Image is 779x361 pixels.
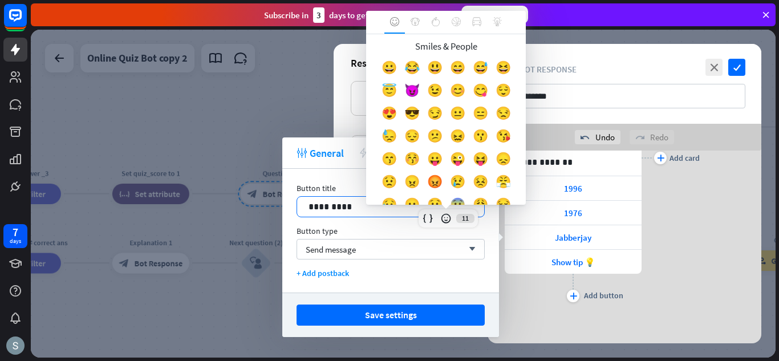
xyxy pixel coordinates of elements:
[584,290,623,301] div: Add button
[469,82,492,104] div: 😋
[10,237,21,245] div: days
[564,183,582,194] span: 1996
[469,173,492,196] div: 😣
[446,196,469,218] div: 😨
[310,147,344,160] span: General
[358,148,368,158] i: action
[469,59,492,82] div: 😅
[446,104,469,127] div: 😐
[446,173,469,196] div: 😢
[492,104,514,127] div: 😒
[423,127,446,150] div: 😕
[306,244,356,255] span: Send message
[425,11,446,34] div: Food & Drink
[564,208,582,218] span: 1976
[423,150,446,173] div: 😛
[575,130,620,144] div: Undo
[297,148,307,158] i: tweak
[492,150,514,173] div: 😞
[400,59,423,82] div: 😂
[469,127,492,150] div: 😗
[705,59,723,76] i: close
[400,150,423,173] div: 😚
[400,82,423,104] div: 😈
[378,196,400,218] div: 😥
[423,59,446,82] div: 😃
[378,173,400,196] div: 😟
[384,11,405,34] div: Smiles & People
[423,196,446,218] div: 😧
[378,82,400,104] div: 😇
[570,293,577,299] i: plus
[297,305,485,326] button: Save settings
[264,7,452,23] div: Subscribe in days to get your first month for $1
[400,127,423,150] div: 😔
[378,40,514,53] div: Smiles & People
[581,133,590,142] i: undo
[469,150,492,173] div: 😝
[492,59,514,82] div: 😆
[446,127,469,150] div: 😖
[9,5,43,39] button: Open LiveChat chat widget
[463,246,476,253] i: arrow_down
[378,104,400,127] div: 😍
[469,104,492,127] div: 😑
[378,150,400,173] div: 😙
[630,130,674,144] div: Redo
[466,11,487,34] div: Travel & Places
[446,150,469,173] div: 😜
[378,59,400,82] div: 😀
[400,196,423,218] div: 😦
[405,11,425,34] div: Animals & Nature
[487,11,508,34] div: Objects
[728,59,745,76] i: check
[297,183,485,193] div: Button title
[378,127,400,150] div: 😓
[551,257,595,267] span: Show tip 💡
[423,104,446,127] div: 😏
[400,104,423,127] div: 😎
[313,7,324,23] div: 3
[297,226,485,236] div: Button type
[423,173,446,196] div: 😡
[423,82,446,104] div: 😉
[657,155,664,161] i: plus
[461,6,528,24] div: Subscribe now
[446,82,469,104] div: 😊
[492,196,514,218] div: 😪
[520,64,577,75] span: Bot Response
[446,11,466,34] div: Activities
[492,82,514,104] div: 😌
[13,227,18,237] div: 7
[3,224,27,248] a: 7 days
[446,59,469,82] div: 😄
[555,232,591,243] span: Jabberjay
[670,153,700,163] div: Add card
[492,173,514,196] div: 😤
[400,173,423,196] div: 😠
[492,127,514,150] div: 😘
[297,268,485,278] div: + Add postback
[469,196,492,218] div: 😩
[635,133,644,142] i: redo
